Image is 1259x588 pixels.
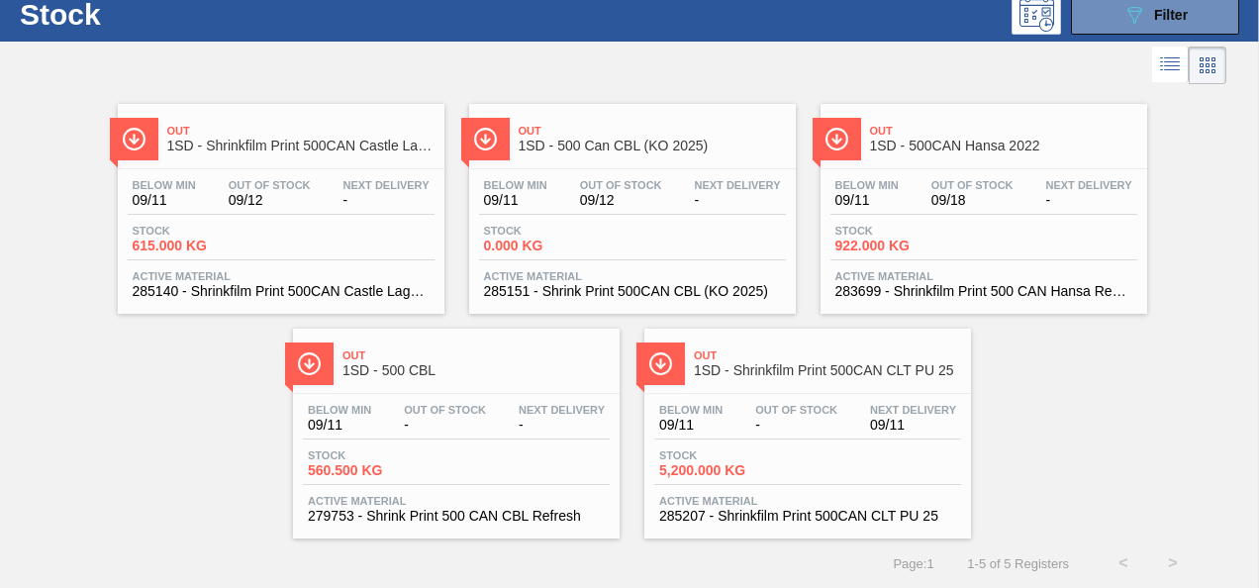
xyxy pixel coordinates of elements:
span: 279753 - Shrink Print 500 CAN CBL Refresh [308,509,605,524]
span: 09/11 [659,418,723,433]
span: Next Delivery [519,404,605,416]
span: Out Of Stock [404,404,486,416]
span: Stock [484,225,623,237]
span: Next Delivery [343,179,430,191]
span: - [755,418,837,433]
span: Below Min [308,404,371,416]
span: Stock [835,225,974,237]
span: 922.000 KG [835,239,974,253]
span: Active Material [484,270,781,282]
a: ÍconeOut1SD - Shrinkfilm Print 500CAN CLT PU 25Below Min09/11Out Of Stock-Next Delivery09/11Stock... [629,314,981,539]
span: 09/12 [580,193,662,208]
span: Stock [133,225,271,237]
span: Out [870,125,1137,137]
img: Ícone [824,127,849,151]
span: Next Delivery [870,404,956,416]
span: Active Material [659,495,956,507]
span: 285207 - Shrinkfilm Print 500CAN CLT PU 25 [659,509,956,524]
span: Active Material [133,270,430,282]
span: 1SD - Shrinkfilm Print 500CAN CLT PU 25 [694,363,961,378]
a: ÍconeOut1SD - 500CAN Hansa 2022Below Min09/11Out Of Stock09/18Next Delivery-Stock922.000 KGActive... [806,89,1157,314]
img: Ícone [122,127,146,151]
span: Next Delivery [695,179,781,191]
span: 09/11 [308,418,371,433]
span: Out [694,349,961,361]
img: Ícone [297,351,322,376]
span: Stock [659,449,798,461]
span: 09/11 [870,418,956,433]
button: < [1099,539,1148,588]
span: 0.000 KG [484,239,623,253]
span: 1SD - Shrinkfilm Print 500CAN Castle Lager Cha [167,139,435,153]
img: Ícone [473,127,498,151]
span: Below Min [659,404,723,416]
span: 1 - 5 of 5 Registers [964,556,1069,571]
span: - [695,193,781,208]
img: Ícone [648,351,673,376]
span: 09/12 [229,193,311,208]
span: Next Delivery [1046,179,1132,191]
span: 5,200.000 KG [659,463,798,478]
span: 09/11 [484,193,547,208]
span: Page : 1 [893,556,933,571]
span: Out [167,125,435,137]
span: Below Min [835,179,899,191]
div: List Vision [1152,47,1189,84]
span: 285151 - Shrink Print 500CAN CBL (KO 2025) [484,284,781,299]
span: 285140 - Shrinkfilm Print 500CAN Castle Lager Cha [133,284,430,299]
span: 615.000 KG [133,239,271,253]
span: Stock [308,449,446,461]
span: Out Of Stock [229,179,311,191]
span: Out [342,349,610,361]
span: Filter [1154,7,1188,23]
span: - [343,193,430,208]
span: Out Of Stock [580,179,662,191]
a: ÍconeOut1SD - 500 Can CBL (KO 2025)Below Min09/11Out Of Stock09/12Next Delivery-Stock0.000 KGActi... [454,89,806,314]
span: Out [519,125,786,137]
span: Below Min [133,179,196,191]
span: 1SD - 500CAN Hansa 2022 [870,139,1137,153]
span: Active Material [308,495,605,507]
span: Active Material [835,270,1132,282]
span: 1SD - 500 Can CBL (KO 2025) [519,139,786,153]
button: > [1148,539,1198,588]
span: Out Of Stock [931,179,1014,191]
h1: Stock [20,3,293,26]
span: - [1046,193,1132,208]
a: ÍconeOut1SD - Shrinkfilm Print 500CAN Castle Lager ChaBelow Min09/11Out Of Stock09/12Next Deliver... [103,89,454,314]
span: 09/11 [133,193,196,208]
span: 283699 - Shrinkfilm Print 500 CAN Hansa Reborn2 [835,284,1132,299]
span: Out Of Stock [755,404,837,416]
div: Card Vision [1189,47,1226,84]
span: 09/11 [835,193,899,208]
span: 1SD - 500 CBL [342,363,610,378]
span: - [519,418,605,433]
span: - [404,418,486,433]
span: 560.500 KG [308,463,446,478]
span: Below Min [484,179,547,191]
span: 09/18 [931,193,1014,208]
a: ÍconeOut1SD - 500 CBLBelow Min09/11Out Of Stock-Next Delivery-Stock560.500 KGActive Material27975... [278,314,629,539]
